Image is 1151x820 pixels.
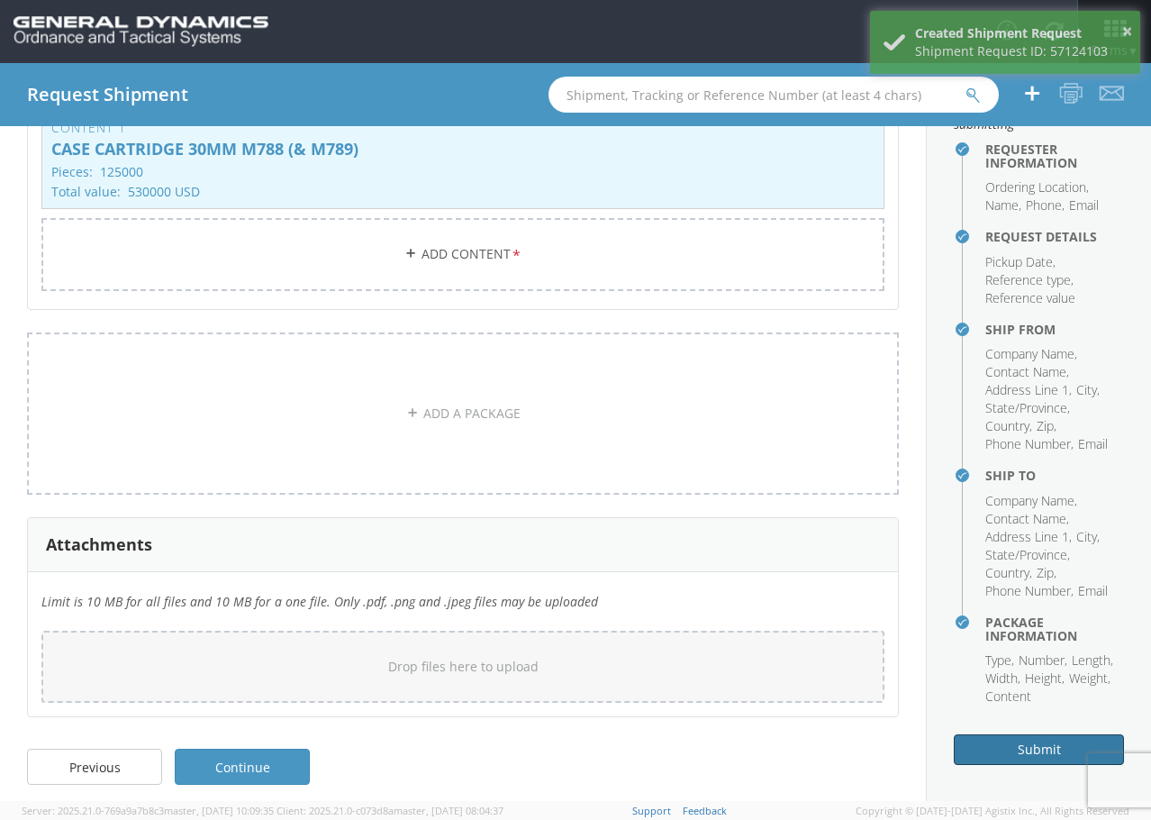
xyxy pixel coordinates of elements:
a: Previous [27,749,162,785]
span: Copyright © [DATE]-[DATE] Agistix Inc., All Rights Reserved [856,804,1129,818]
input: Shipment, Tracking or Reference Number (at least 4 chars) [548,77,999,113]
span: Server: 2025.21.0-769a9a7b8c3 [22,804,274,817]
a: Add Content [41,218,884,291]
li: Company Name [985,492,1077,510]
li: Phone Number [985,435,1074,453]
li: Content [985,688,1031,706]
div: Shipment Request ID: 57124103 [915,42,1127,60]
li: Contact Name [985,363,1069,381]
li: Country [985,564,1032,582]
h4: Request Details [985,230,1124,243]
h3: Attachments [46,536,152,554]
li: State/Province [985,546,1070,564]
li: Zip [1037,417,1056,435]
h4: Ship To [985,469,1124,482]
li: Email [1069,196,1099,214]
li: Ordering Location [985,178,1089,196]
li: Email [1078,582,1108,600]
button: × [1122,19,1132,45]
h4: Ship From [985,323,1124,336]
li: Address Line 1 [985,381,1072,399]
li: Height [1025,670,1065,688]
li: Number [1019,651,1067,670]
span: Client: 2025.21.0-c073d8a [276,804,503,817]
li: Contact Name [985,510,1069,528]
h4: Request Shipment [27,85,188,105]
li: Company Name [985,345,1077,363]
h5: Limit is 10 MB for all files and 10 MB for a one file. Only .pdf, .png and .jpeg files may be upl... [41,595,884,622]
li: City [1076,381,1100,399]
h4: Package Information [985,615,1124,643]
img: gd-ots-0c3321f2eb4c994f95cb.png [14,16,268,47]
a: Continue [175,749,310,785]
button: Submit [954,734,1124,765]
p: Pieces: 125000 [51,165,875,178]
span: master, [DATE] 08:04:37 [394,804,503,817]
li: City [1076,528,1100,546]
li: Email [1078,435,1108,453]
li: State/Province [985,399,1070,417]
div: Created Shipment Request [915,24,1127,42]
li: Phone Number [985,582,1074,600]
li: Phone [1026,196,1065,214]
p: CASE CARTRIDGE 30MM M788 (& M789) [51,141,875,159]
li: Address Line 1 [985,528,1072,546]
li: Name [985,196,1021,214]
p: Total value: 530000 USD [51,185,875,198]
li: Reference value [985,289,1075,307]
h3: Content 1 [51,121,875,134]
span: Drop files here to upload [388,658,539,675]
li: Length [1072,651,1113,670]
a: Support [632,804,671,817]
li: Pickup Date [985,253,1056,271]
a: Feedback [683,804,727,817]
li: Reference type [985,271,1074,289]
span: master, [DATE] 10:09:35 [164,804,274,817]
li: Type [985,651,1014,670]
h4: Requester Information [985,142,1124,170]
li: Zip [1037,564,1056,582]
li: Weight [1069,670,1110,688]
li: Country [985,417,1032,435]
a: ADD A PACKAGE [27,333,899,495]
li: Width [985,670,1020,688]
